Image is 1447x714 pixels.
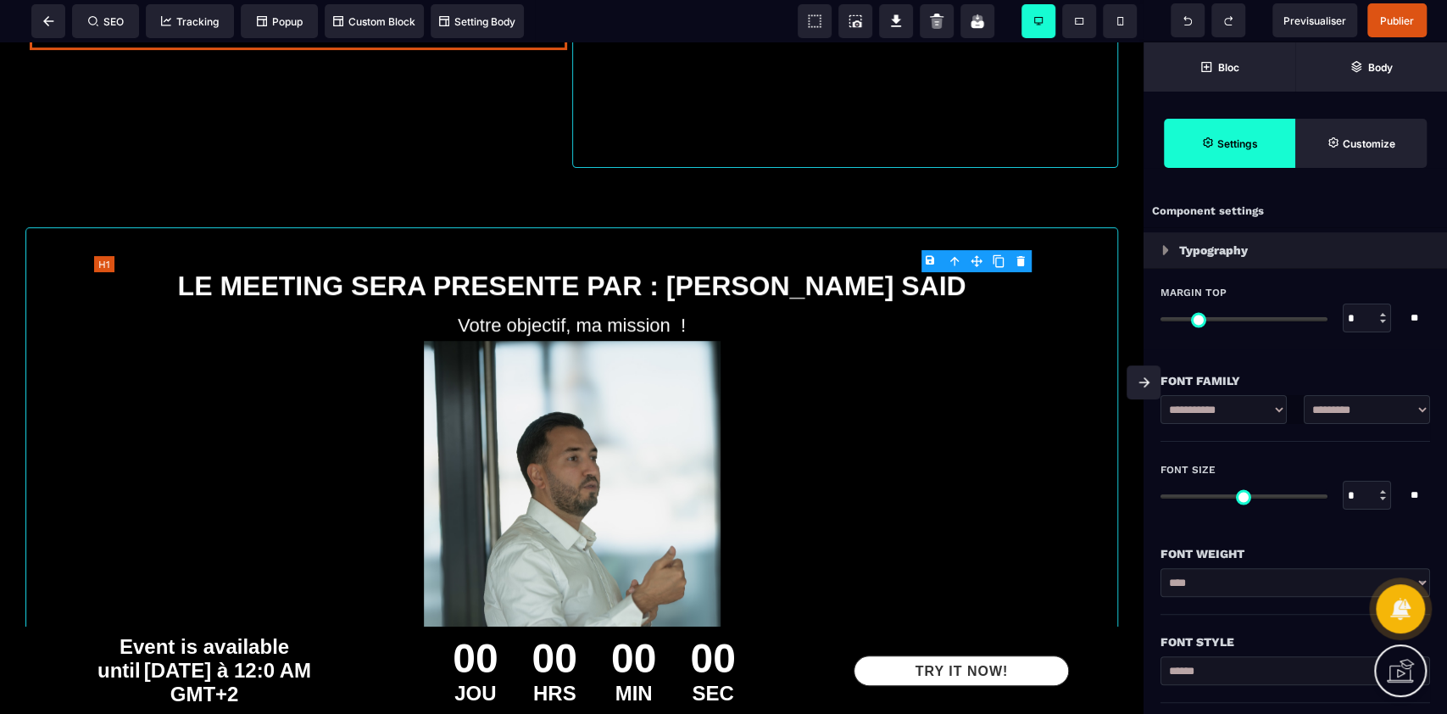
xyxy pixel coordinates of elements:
strong: Settings [1217,137,1258,150]
strong: Body [1368,61,1393,74]
div: MIN [611,639,656,663]
span: Custom Block [333,15,415,28]
span: Preview [1272,3,1357,37]
div: 00 [611,593,656,639]
p: Typography [1179,240,1248,260]
span: Popup [257,15,303,28]
div: JOU [453,639,498,663]
span: Open Style Manager [1295,119,1427,168]
div: Font Weight [1160,544,1430,564]
img: loading [1162,245,1169,255]
div: 00 [690,593,735,639]
span: Open Blocks [1144,42,1295,92]
span: Settings [1164,119,1295,168]
span: SEO [88,15,124,28]
button: TRY IT NOW! [854,613,1069,644]
span: Font Size [1160,463,1216,477]
span: Previsualiser [1283,14,1346,27]
div: Font Family [1160,371,1430,391]
div: Font Style [1160,632,1430,652]
div: SEC [690,639,735,663]
div: 00 [453,593,498,639]
div: 00 [531,593,576,639]
text: Votre objectif, ma mission ! [94,268,1049,298]
span: Screenshot [838,4,872,38]
div: HRS [531,639,576,663]
span: Open Layer Manager [1295,42,1447,92]
span: Event is available until [97,593,289,639]
span: Publier [1380,14,1414,27]
h1: LE MEETING SERA PRESENTE PAR : [PERSON_NAME] SAID [94,220,1049,268]
span: [DATE] à 12:0 AM GMT+2 [144,616,311,663]
span: Margin Top [1160,286,1227,299]
span: View components [798,4,832,38]
strong: Customize [1343,137,1395,150]
div: Component settings [1144,195,1447,228]
span: Tracking [161,15,219,28]
span: Setting Body [439,15,515,28]
strong: Bloc [1218,61,1239,74]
